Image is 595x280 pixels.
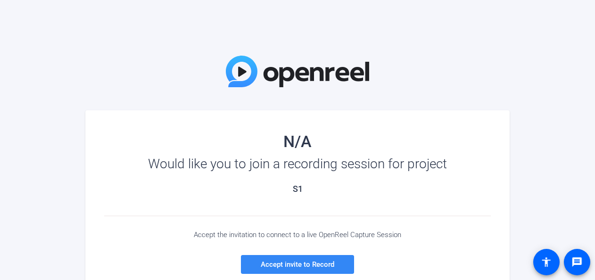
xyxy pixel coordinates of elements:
[241,255,354,274] a: Accept invite to Record
[226,56,369,87] img: OpenReel Logo
[104,184,491,194] h2: S1
[541,256,552,268] mat-icon: accessibility
[104,156,491,172] div: Would like you to join a recording session for project
[261,260,334,269] span: Accept invite to Record
[104,231,491,239] div: Accept the invitation to connect to a live OpenReel Capture Session
[571,256,583,268] mat-icon: message
[104,134,491,149] div: N/A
